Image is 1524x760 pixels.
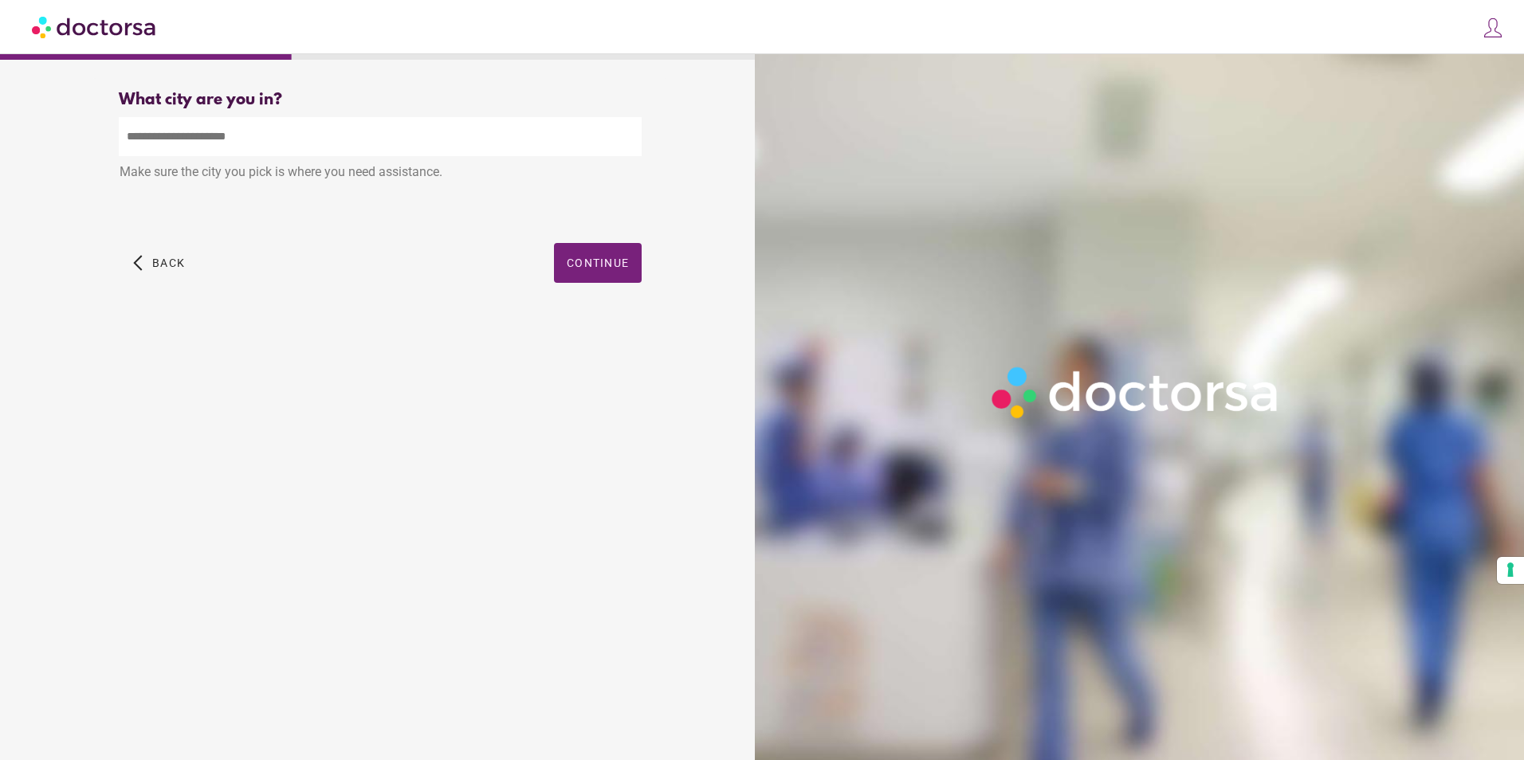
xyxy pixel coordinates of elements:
img: icons8-customer-100.png [1482,17,1504,39]
span: Back [152,257,185,269]
div: What city are you in? [119,91,642,109]
div: Make sure the city you pick is where you need assistance. [119,156,642,191]
button: Your consent preferences for tracking technologies [1497,557,1524,584]
span: Continue [567,257,629,269]
button: Continue [554,243,642,283]
button: arrow_back_ios Back [127,243,191,283]
img: Doctorsa.com [32,9,158,45]
img: Logo-Doctorsa-trans-White-partial-flat.png [984,358,1288,426]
